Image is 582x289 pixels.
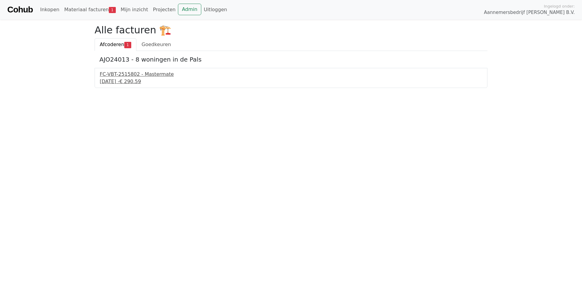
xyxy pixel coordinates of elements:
h5: AJO24013 - 8 woningen in de Pals [99,56,483,63]
span: Ingelogd onder: [544,3,575,9]
a: Cohub [7,2,33,17]
div: [DATE] - [100,78,482,85]
a: Materiaal facturen1 [62,4,118,16]
a: Afcoderen1 [95,38,136,51]
div: FC-VBT-2515802 - Mastermate [100,71,482,78]
a: Inkopen [38,4,62,16]
span: Goedkeuren [142,42,171,47]
a: Goedkeuren [136,38,176,51]
h2: Alle facturen 🏗️ [95,24,487,36]
a: Mijn inzicht [118,4,151,16]
span: € 290.59 [119,79,141,84]
span: Afcoderen [100,42,124,47]
a: Uitloggen [201,4,229,16]
a: Projecten [150,4,178,16]
a: Admin [178,4,201,15]
span: 1 [124,42,131,48]
a: FC-VBT-2515802 - Mastermate[DATE] -€ 290.59 [100,71,482,85]
span: Aannemersbedrijf [PERSON_NAME] B.V. [484,9,575,16]
span: 1 [109,7,116,13]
